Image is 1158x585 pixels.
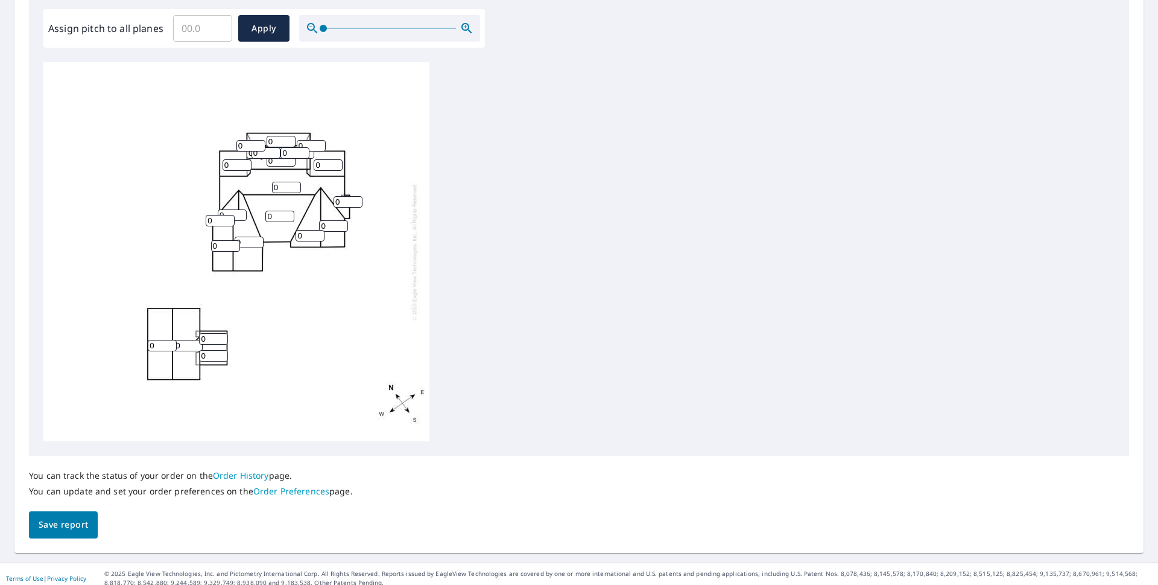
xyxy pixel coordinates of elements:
[29,511,98,539] button: Save report
[213,470,269,481] a: Order History
[6,575,86,582] p: |
[173,11,232,45] input: 00.0
[6,574,43,583] a: Terms of Use
[47,574,86,583] a: Privacy Policy
[238,15,289,42] button: Apply
[253,485,329,497] a: Order Preferences
[248,21,280,36] span: Apply
[29,470,353,481] p: You can track the status of your order on the page.
[48,21,163,36] label: Assign pitch to all planes
[29,486,353,497] p: You can update and set your order preferences on the page.
[39,517,88,532] span: Save report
